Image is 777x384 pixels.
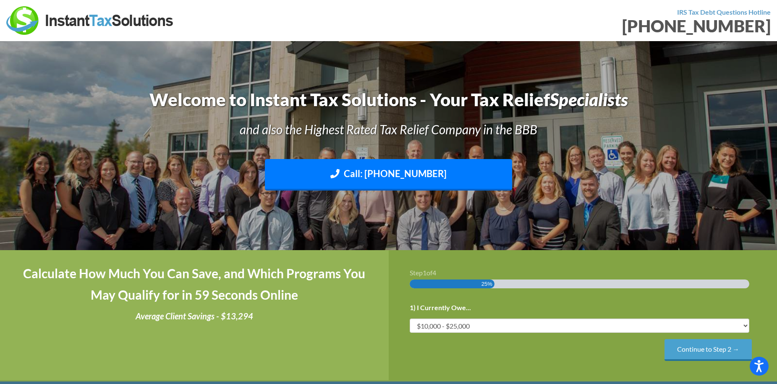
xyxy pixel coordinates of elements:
input: Continue to Step 2 → [665,339,752,360]
span: 4 [432,269,436,277]
i: Average Client Savings - $13,294 [136,311,253,321]
h1: Welcome to Instant Tax Solutions - Your Tax Relief [83,87,693,112]
h3: Step of [410,269,756,276]
h3: and also the Highest Rated Tax Relief Company in the BBB [83,120,693,138]
i: Specialists [550,89,628,110]
div: [PHONE_NUMBER] [395,18,771,34]
span: 25% [481,280,492,288]
strong: IRS Tax Debt Questions Hotline [677,8,771,16]
label: 1) I Currently Owe... [410,303,471,312]
img: Instant Tax Solutions Logo [6,6,174,35]
span: 1 [423,269,426,277]
a: Call: [PHONE_NUMBER] [265,159,512,191]
a: Instant Tax Solutions Logo [6,16,174,24]
h4: Calculate How Much You Can Save, and Which Programs You May Qualify for in 59 Seconds Online [21,263,368,306]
